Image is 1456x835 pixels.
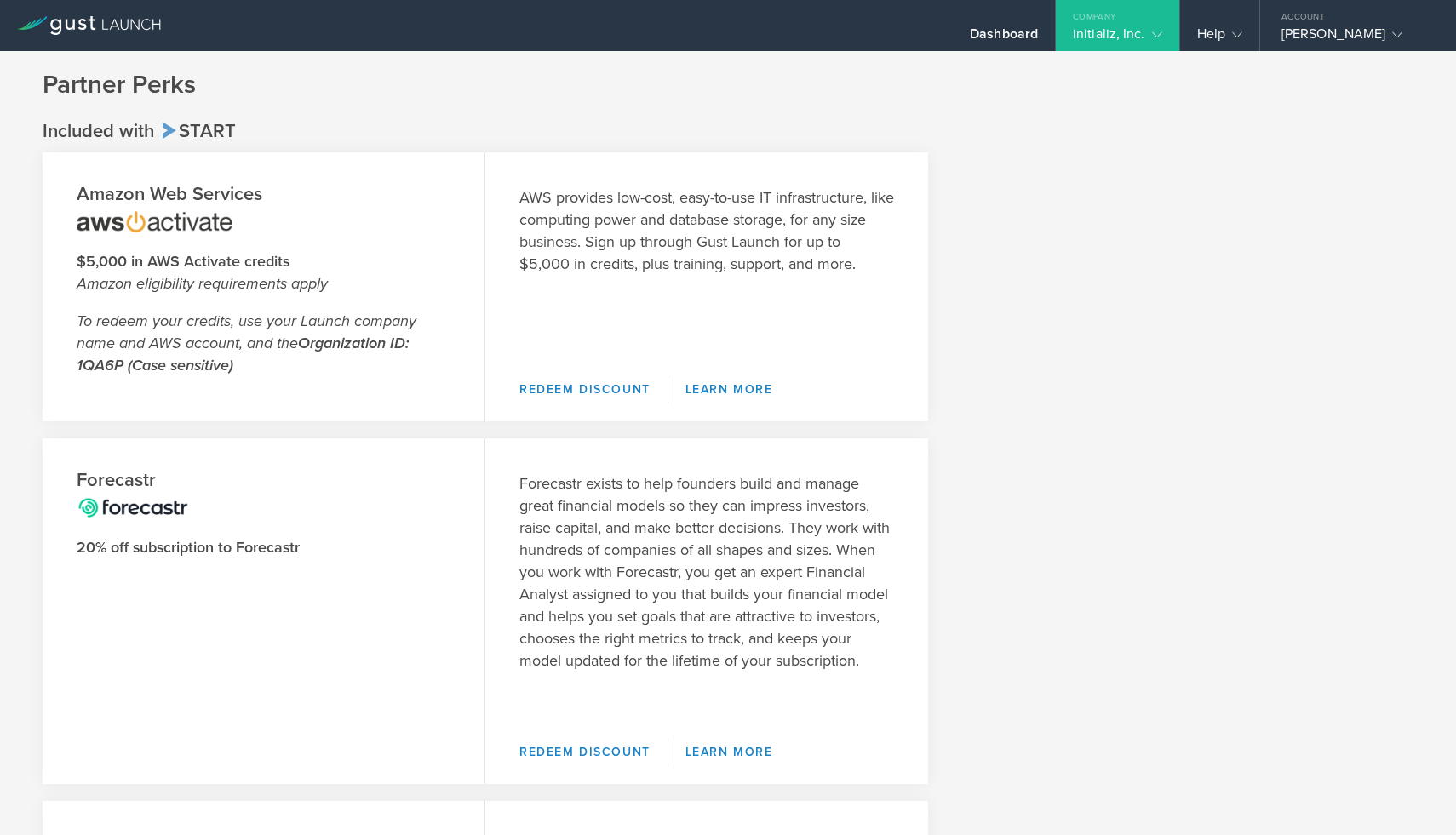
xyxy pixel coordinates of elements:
em: Amazon eligibility requirements apply [77,274,328,293]
img: forecastr-logo [77,493,189,518]
h1: Partner Perks [43,68,1413,102]
a: Learn More [668,375,790,404]
a: Learn More [668,738,790,767]
div: [PERSON_NAME] [1281,26,1426,51]
h2: Forecastr [77,468,450,493]
a: Redeem Discount [519,375,668,404]
span: Start [159,120,236,142]
p: Forecastr exists to help founders build and manage great financial models so they can impress inv... [519,472,894,672]
img: amazon-web-services-logo [77,207,232,232]
p: AWS provides low-cost, easy-to-use IT infrastructure, like computing power and database storage, ... [519,186,894,275]
h2: Amazon Web Services [77,182,450,207]
div: Dashboard [970,26,1038,51]
strong: $5,000 in AWS Activate credits [77,252,289,271]
a: Redeem Discount [519,738,668,767]
strong: 20% off subscription to Forecastr [77,538,300,557]
span: Included with [43,120,154,142]
div: initializ, Inc. [1073,26,1162,51]
em: To redeem your credits, use your Launch company name and AWS account, and the [77,312,416,375]
div: Help [1197,26,1242,51]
